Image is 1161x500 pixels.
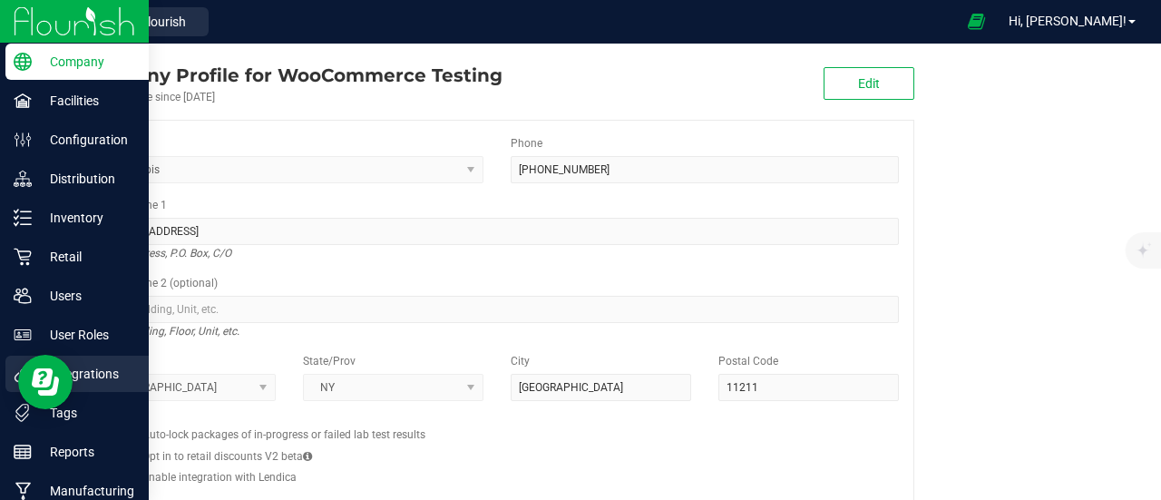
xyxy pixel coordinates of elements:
[14,287,32,305] inline-svg: Users
[14,326,32,344] inline-svg: User Roles
[32,51,141,73] p: Company
[858,76,880,91] span: Edit
[32,285,141,307] p: Users
[32,441,141,463] p: Reports
[95,320,239,342] i: Suite, Building, Floor, Unit, etc.
[14,482,32,500] inline-svg: Manufacturing
[142,469,297,485] label: Enable integration with Lendica
[142,426,425,443] label: Auto-lock packages of in-progress or failed lab test results
[718,374,899,401] input: Postal Code
[14,131,32,149] inline-svg: Configuration
[14,404,32,422] inline-svg: Tags
[511,156,899,183] input: (123) 456-7890
[303,353,356,369] label: State/Prov
[14,170,32,188] inline-svg: Distribution
[80,89,502,105] div: Account active since [DATE]
[14,92,32,110] inline-svg: Facilities
[824,67,914,100] button: Edit
[32,324,141,346] p: User Roles
[95,296,899,323] input: Suite, Building, Unit, etc.
[95,275,218,291] label: Address Line 2 (optional)
[1009,14,1127,28] span: Hi, [PERSON_NAME]!
[18,355,73,409] iframe: Resource center
[956,4,997,39] span: Open Ecommerce Menu
[511,135,542,152] label: Phone
[95,242,231,264] i: Street address, P.O. Box, C/O
[80,62,502,89] div: WooCommerce Testing
[14,209,32,227] inline-svg: Inventory
[32,402,141,424] p: Tags
[95,218,899,245] input: Address
[718,353,778,369] label: Postal Code
[511,353,530,369] label: City
[14,248,32,266] inline-svg: Retail
[142,448,312,465] label: Opt in to retail discounts V2 beta
[14,365,32,383] inline-svg: Integrations
[32,168,141,190] p: Distribution
[14,53,32,71] inline-svg: Company
[511,374,691,401] input: City
[32,207,141,229] p: Inventory
[14,443,32,461] inline-svg: Reports
[95,415,899,426] h2: Configs
[32,363,141,385] p: Integrations
[32,90,141,112] p: Facilities
[32,129,141,151] p: Configuration
[32,246,141,268] p: Retail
